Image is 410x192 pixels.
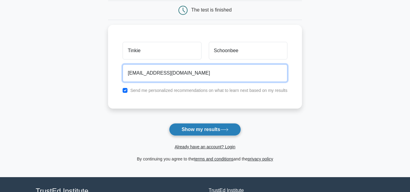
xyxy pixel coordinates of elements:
[123,64,287,82] input: Email
[175,144,235,149] a: Already have an account? Login
[209,42,287,59] input: Last name
[194,157,233,161] a: terms and conditions
[130,88,287,93] label: Send me personalized recommendations on what to learn next based on my results
[169,123,241,136] button: Show my results
[123,42,201,59] input: First name
[248,157,273,161] a: privacy policy
[104,155,306,163] div: By continuing you agree to the and the
[191,7,232,12] div: The test is finished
